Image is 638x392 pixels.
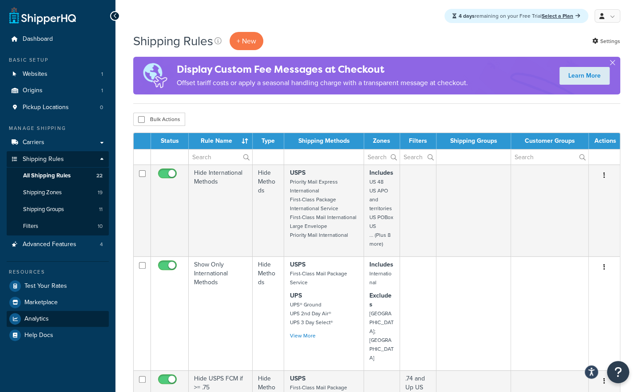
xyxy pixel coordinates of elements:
span: Carriers [23,139,44,146]
span: Shipping Rules [23,156,64,163]
th: Actions [589,133,620,149]
a: View More [289,332,315,340]
strong: Excludes [369,291,392,309]
strong: USPS [289,168,305,177]
small: International [369,270,392,286]
span: 4 [100,241,103,248]
input: Search [364,149,400,165]
small: Priority Mail Express International First-Class Package International Service First-Class Mail In... [289,178,356,239]
th: Type [253,133,284,149]
div: Manage Shipping [7,125,109,132]
span: Analytics [24,315,49,323]
button: Open Resource Center [607,361,629,383]
span: Filters [23,223,38,230]
p: + New [230,32,263,50]
strong: Includes [369,260,393,269]
li: Shipping Groups [7,201,109,218]
h4: Display Custom Fee Messages at Checkout [177,62,468,77]
td: Hide Methods [253,165,284,256]
th: Shipping Groups [436,133,511,149]
li: All Shipping Rules [7,168,109,184]
li: Filters [7,218,109,235]
li: Origins [7,82,109,99]
span: Advanced Features [23,241,76,248]
a: Shipping Groups 11 [7,201,109,218]
input: Search [511,149,588,165]
span: 22 [96,172,103,180]
a: Origins 1 [7,82,109,99]
span: 1 [101,71,103,78]
th: Customer Groups [511,133,589,149]
span: 0 [100,104,103,111]
li: Pickup Locations [7,99,109,116]
a: Marketplace [7,294,109,310]
strong: UPS [289,291,301,300]
span: Origins [23,87,43,94]
button: Bulk Actions [133,113,185,126]
small: First-Class Mail Package Service [289,270,347,286]
strong: 4 days [459,12,475,20]
span: Websites [23,71,48,78]
a: Test Your Rates [7,278,109,294]
th: Zones [364,133,400,149]
span: Shipping Zones [23,189,62,196]
a: Filters 10 [7,218,109,235]
strong: USPS [289,374,305,383]
a: Help Docs [7,327,109,343]
li: Shipping Zones [7,184,109,201]
td: Hide Methods [253,256,284,370]
span: 1 [101,87,103,94]
th: Status [151,133,189,149]
li: Websites [7,66,109,82]
div: Basic Setup [7,56,109,64]
strong: USPS [289,260,305,269]
small: [GEOGRAPHIC_DATA]; [GEOGRAPHIC_DATA] [369,310,394,362]
span: Marketplace [24,299,58,306]
a: Dashboard [7,31,109,47]
span: All Shipping Rules [23,172,71,180]
span: 10 [98,223,103,230]
li: Shipping Rules [7,151,109,235]
input: Search [189,149,252,165]
p: Offset tariff costs or apply a seasonal handling charge with a transparent message at checkout. [177,77,468,89]
a: ShipperHQ Home [9,7,76,24]
span: Dashboard [23,35,53,43]
th: Shipping Methods [284,133,364,149]
th: Rule Name : activate to sort column ascending [189,133,253,149]
a: Select a Plan [542,12,580,20]
h1: Shipping Rules [133,32,213,50]
td: Show Only International Methods [189,256,253,370]
img: duties-banner-06bc72dcb5fe05cb3f9472aba00be2ae8eb53ab6f0d8bb03d382ba314ac3c341.png [133,57,177,94]
a: Settings [592,35,620,47]
td: Hide International Methods [189,165,253,256]
a: Shipping Zones 19 [7,184,109,201]
th: Filters [400,133,436,149]
a: Carriers [7,134,109,151]
span: Shipping Groups [23,206,64,213]
small: US 48 US APO and territories US POBox US ... (Plus 8 more) [369,178,393,248]
span: 19 [98,189,103,196]
a: All Shipping Rules 22 [7,168,109,184]
div: remaining on your Free Trial [444,9,588,23]
span: Test Your Rates [24,282,67,290]
span: 11 [99,206,103,213]
strong: Includes [369,168,393,177]
a: Pickup Locations 0 [7,99,109,116]
li: Advanced Features [7,236,109,253]
span: Pickup Locations [23,104,69,111]
a: Learn More [559,67,610,85]
a: Shipping Rules [7,151,109,168]
div: Resources [7,268,109,276]
a: Analytics [7,311,109,327]
small: UPS® Ground UPS 2nd Day Air® UPS 3 Day Select® [289,301,333,326]
a: Websites 1 [7,66,109,82]
span: Help Docs [24,332,53,339]
input: Search [400,149,436,165]
a: Advanced Features 4 [7,236,109,253]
